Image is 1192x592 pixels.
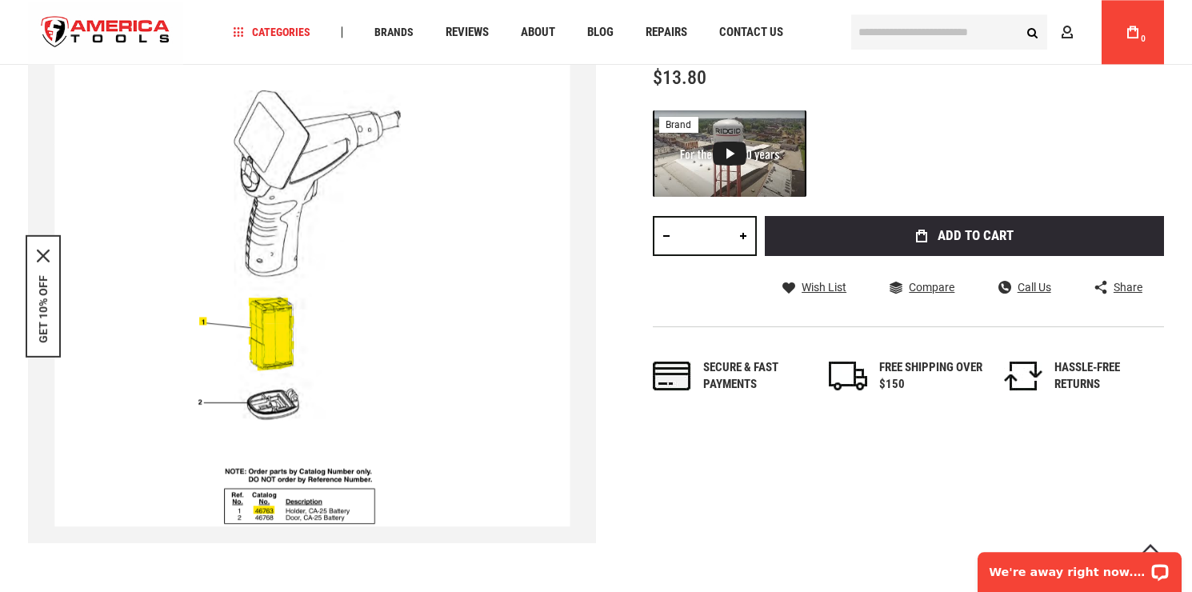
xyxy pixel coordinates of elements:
[514,22,562,43] a: About
[587,26,614,38] span: Blog
[1004,362,1042,390] img: returns
[712,22,790,43] a: Contact Us
[909,282,954,293] span: Compare
[646,26,687,38] span: Repairs
[28,2,183,62] img: America Tools
[719,26,783,38] span: Contact Us
[37,275,50,343] button: GET 10% OFF
[446,26,489,38] span: Reviews
[234,26,310,38] span: Categories
[967,542,1192,592] iframe: LiveChat chat widget
[638,22,694,43] a: Repairs
[653,66,706,89] span: $13.80
[890,280,954,294] a: Compare
[580,22,621,43] a: Blog
[879,359,983,394] div: FREE SHIPPING OVER $150
[703,359,807,394] div: Secure & fast payments
[37,250,50,262] button: Close
[782,280,846,294] a: Wish List
[28,2,183,62] a: store logo
[765,216,1164,256] button: Add to Cart
[802,282,846,293] span: Wish List
[1141,34,1146,43] span: 0
[226,22,318,43] a: Categories
[374,26,414,38] span: Brands
[37,250,50,262] svg: close icon
[1054,359,1158,394] div: HASSLE-FREE RETURNS
[521,26,555,38] span: About
[1017,17,1047,47] button: Search
[438,22,496,43] a: Reviews
[653,362,691,390] img: payments
[829,362,867,390] img: shipping
[1114,282,1142,293] span: Share
[367,22,421,43] a: Brands
[998,280,1051,294] a: Call Us
[938,229,1014,242] span: Add to Cart
[1018,282,1051,293] span: Call Us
